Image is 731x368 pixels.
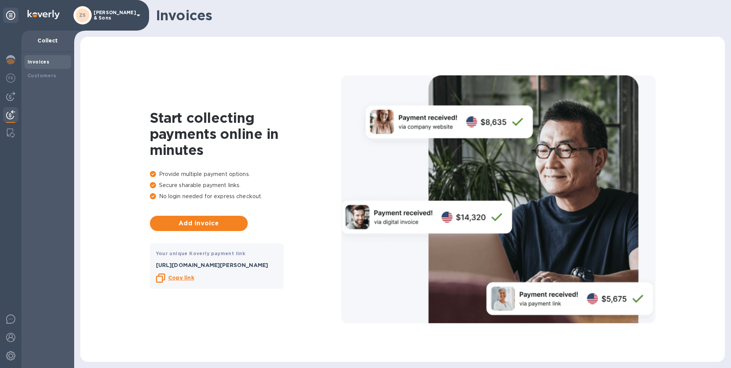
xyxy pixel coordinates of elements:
div: Unpin categories [3,8,18,23]
button: Add invoice [150,216,248,231]
h1: Invoices [156,7,719,23]
b: Invoices [28,59,49,65]
b: Copy link [168,275,194,281]
p: Collect [28,37,68,44]
b: Customers [28,73,57,78]
img: Logo [28,10,60,19]
b: ZS [79,12,86,18]
p: [PERSON_NAME] & Sons [94,10,132,21]
img: Foreign exchange [6,73,15,83]
h1: Start collecting payments online in minutes [150,110,341,158]
p: Provide multiple payment options. [150,170,341,178]
b: Your unique Koverly payment link [156,251,245,256]
p: Secure sharable payment links. [150,181,341,189]
p: [URL][DOMAIN_NAME][PERSON_NAME] [156,261,278,269]
span: Add invoice [156,219,242,228]
p: No login needed for express checkout. [150,192,341,200]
